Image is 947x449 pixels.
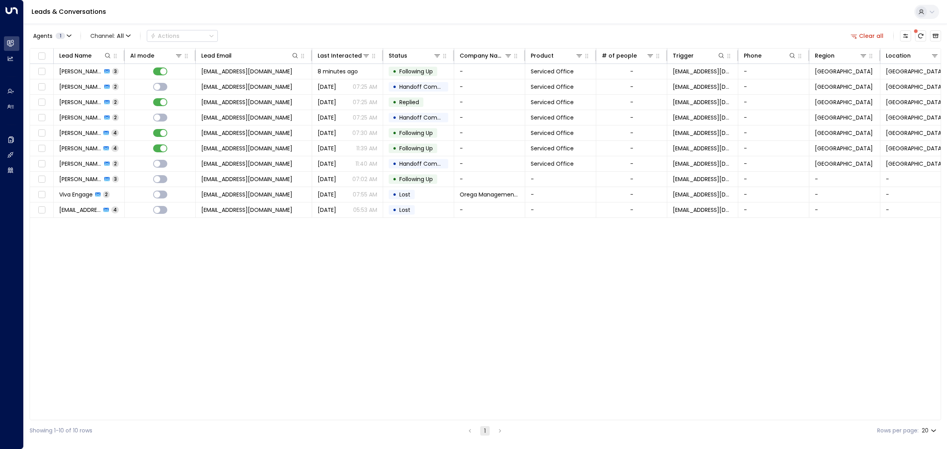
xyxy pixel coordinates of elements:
[915,30,926,41] span: There are new threads available. Refresh the grid to view the latest updates.
[201,175,292,183] span: amarsanghera@me.com
[744,51,796,60] div: Phone
[59,98,102,106] span: Amar Sanghera
[37,51,47,61] span: Toggle select all
[393,157,397,170] div: •
[318,51,370,60] div: Last Interacted
[673,206,732,214] span: hello@getuniti.com
[399,67,433,75] span: Following Up
[602,51,637,60] div: # of people
[393,65,397,78] div: •
[117,33,124,39] span: All
[738,95,809,110] td: -
[37,144,47,153] span: Toggle select row
[112,83,119,90] span: 2
[738,110,809,125] td: -
[393,203,397,217] div: •
[454,95,525,110] td: -
[111,206,119,213] span: 4
[87,30,134,41] button: Channel:All
[531,114,574,122] span: Serviced Office
[318,206,336,214] span: Aug 28, 2025
[460,191,519,198] span: Orega Management Ltd
[480,426,490,436] button: page 1
[59,83,102,91] span: Amar Sanghera
[744,51,762,60] div: Phone
[318,98,336,106] span: Sep 12, 2025
[112,68,119,75] span: 3
[393,172,397,186] div: •
[59,51,92,60] div: Lead Name
[201,144,292,152] span: amarsanghera@me.com
[815,144,873,152] span: London
[59,51,112,60] div: Lead Name
[59,129,101,137] span: Amar Sanghera
[460,51,504,60] div: Company Name
[356,160,377,168] p: 11:40 AM
[886,114,944,122] span: Gracechurch Street
[738,187,809,202] td: -
[37,82,47,92] span: Toggle select row
[393,126,397,140] div: •
[673,51,725,60] div: Trigger
[87,30,134,41] span: Channel:
[389,51,441,60] div: Status
[630,206,633,214] div: -
[815,51,867,60] div: Region
[886,98,944,106] span: Gracechurch Street
[318,191,336,198] span: Sep 09, 2025
[318,67,358,75] span: 8 minutes ago
[318,129,336,137] span: Sep 08, 2025
[318,51,362,60] div: Last Interacted
[673,67,732,75] span: noreply@notifications.hubspot.com
[673,191,732,198] span: noreply@yammer.com
[531,67,574,75] span: Serviced Office
[353,114,377,122] p: 07:25 AM
[111,145,119,152] span: 4
[630,114,633,122] div: -
[318,114,336,122] span: Sep 12, 2025
[356,144,377,152] p: 11:39 AM
[454,110,525,125] td: -
[112,176,119,182] span: 3
[37,113,47,123] span: Toggle select row
[848,30,887,41] button: Clear all
[738,156,809,171] td: -
[900,30,911,41] button: Customize
[673,144,732,152] span: noreply@notifications.hubspot.com
[886,160,944,168] span: Gracechurch Street
[353,191,377,198] p: 07:55 AM
[673,129,732,137] span: noreply@notifications.hubspot.com
[815,98,873,106] span: London
[150,32,180,39] div: Actions
[930,30,941,41] button: Archived Leads
[32,7,106,16] a: Leads & Conversations
[399,144,433,152] span: Following Up
[59,160,102,168] span: Amar Sanghera
[393,188,397,201] div: •
[318,160,336,168] span: Sep 02, 2025
[112,160,119,167] span: 2
[673,114,732,122] span: noreply@notifications.hubspot.com
[531,83,574,91] span: Serviced Office
[37,97,47,107] span: Toggle select row
[59,67,102,75] span: Amar Sanghera
[112,99,119,105] span: 2
[809,172,880,187] td: -
[201,206,292,214] span: hello@getuniti.com
[630,83,633,91] div: -
[454,172,525,187] td: -
[815,67,873,75] span: London
[56,33,65,39] span: 1
[352,129,377,137] p: 07:30 AM
[630,129,633,137] div: -
[454,79,525,94] td: -
[130,51,183,60] div: AI mode
[460,51,512,60] div: Company Name
[201,114,292,122] span: amarsanghera@me.com
[525,202,596,217] td: -
[673,51,694,60] div: Trigger
[673,98,732,106] span: noreply@notifications.hubspot.com
[399,98,419,106] span: Replied
[147,30,218,42] button: Actions
[112,114,119,121] span: 2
